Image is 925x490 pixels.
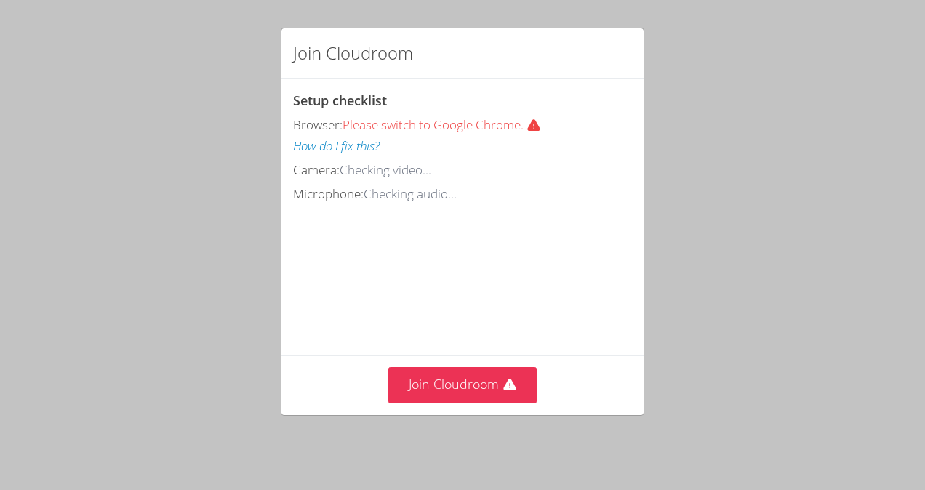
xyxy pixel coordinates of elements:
span: Please switch to Google Chrome. [343,116,547,133]
button: How do I fix this? [293,136,380,157]
span: Checking audio... [364,185,457,202]
h2: Join Cloudroom [293,40,413,66]
span: Checking video... [340,161,431,178]
button: Join Cloudroom [388,367,537,403]
span: Browser: [293,116,343,133]
span: Microphone: [293,185,364,202]
span: Camera: [293,161,340,178]
span: Setup checklist [293,92,387,109]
